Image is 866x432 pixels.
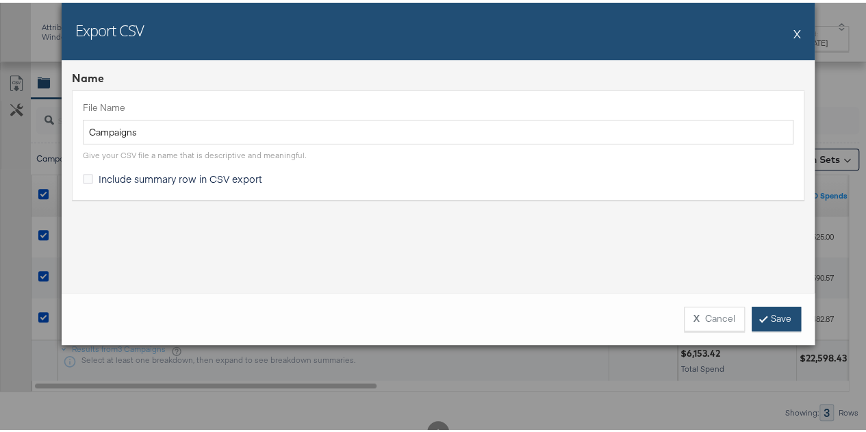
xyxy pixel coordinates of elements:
[99,169,262,183] span: Include summary row in CSV export
[72,68,804,84] div: Name
[793,17,801,45] button: X
[693,309,700,322] strong: X
[83,99,793,112] label: File Name
[684,304,745,329] button: XCancel
[752,304,801,329] a: Save
[75,17,144,38] h2: Export CSV
[83,147,306,158] div: Give your CSV file a name that is descriptive and meaningful.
